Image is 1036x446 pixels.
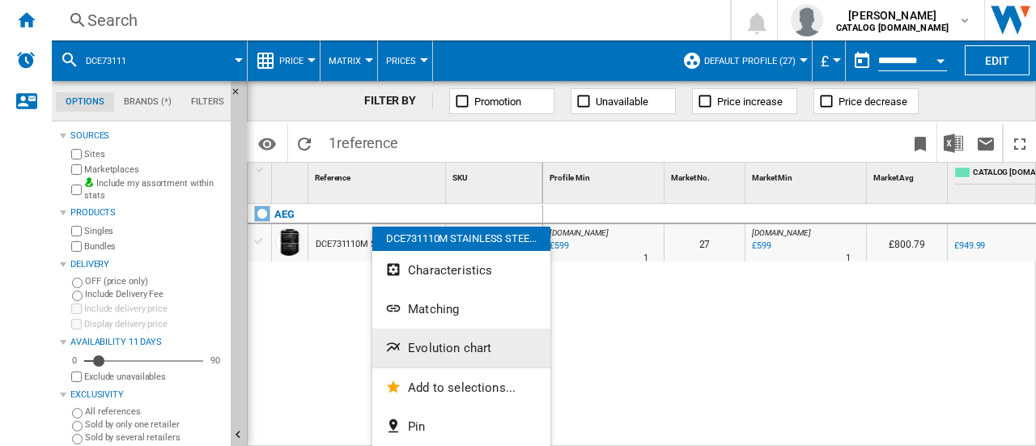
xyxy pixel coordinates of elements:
[408,341,491,355] span: Evolution chart
[372,407,550,446] button: Pin...
[372,290,550,329] button: Matching
[408,263,492,278] span: Characteristics
[372,368,550,407] button: Add to selections...
[372,329,550,367] button: Evolution chart
[408,419,425,434] span: Pin
[372,227,550,251] div: DCE731110M STAINLESS STEE...
[408,380,516,395] span: Add to selections...
[408,302,459,316] span: Matching
[372,251,550,290] button: Characteristics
